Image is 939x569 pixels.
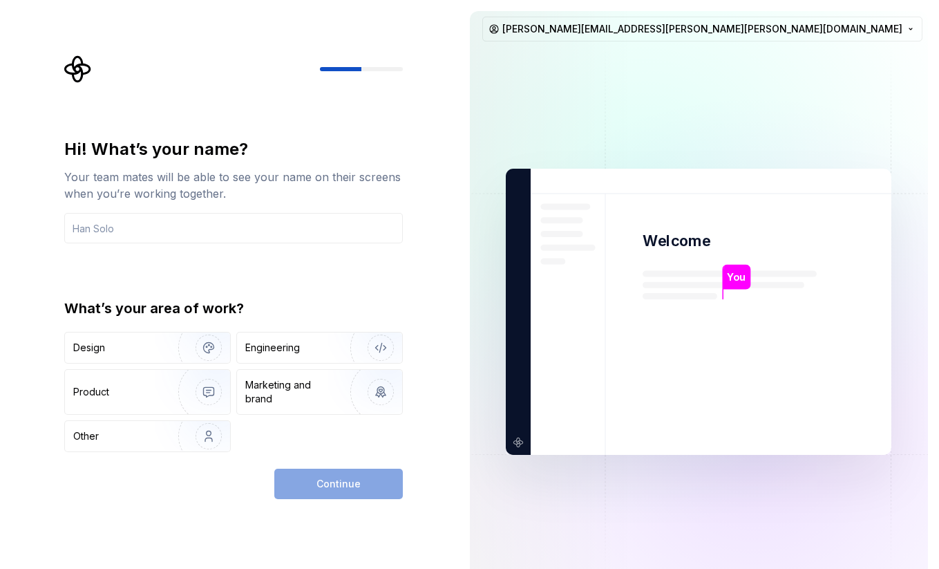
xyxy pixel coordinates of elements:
[728,270,746,285] p: You
[64,138,403,160] div: Hi! What’s your name?
[482,17,922,41] button: [PERSON_NAME][EMAIL_ADDRESS][PERSON_NAME][PERSON_NAME][DOMAIN_NAME]
[245,378,339,406] div: Marketing and brand
[73,385,109,399] div: Product
[64,213,403,243] input: Han Solo
[64,299,403,318] div: What’s your area of work?
[643,231,710,251] p: Welcome
[64,169,403,202] div: Your team mates will be able to see your name on their screens when you’re working together.
[73,429,99,443] div: Other
[245,341,300,355] div: Engineering
[73,341,105,355] div: Design
[64,55,92,83] svg: Supernova Logo
[502,22,902,36] span: [PERSON_NAME][EMAIL_ADDRESS][PERSON_NAME][PERSON_NAME][DOMAIN_NAME]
